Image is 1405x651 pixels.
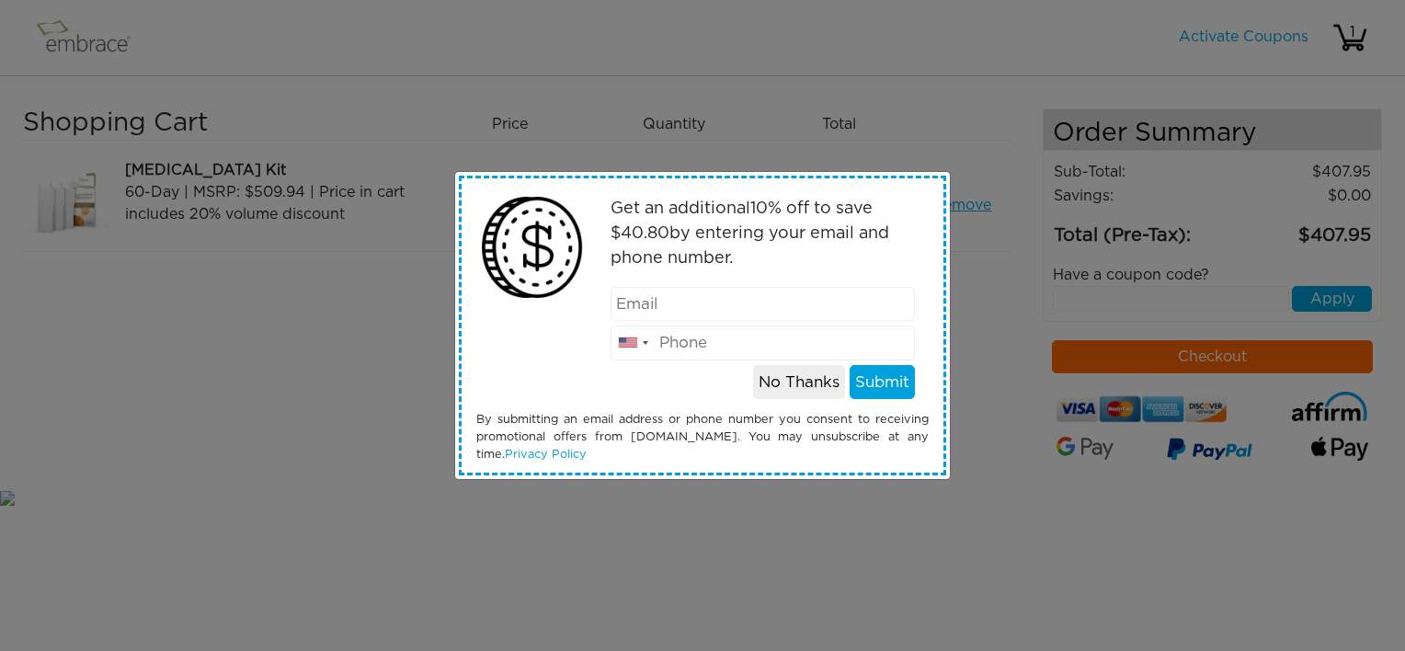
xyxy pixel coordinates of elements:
a: Privacy Policy [505,449,587,461]
button: No Thanks [753,365,845,400]
p: Get an additional % off to save $ by entering your email and phone number. [611,197,916,271]
input: Phone [611,325,916,360]
span: 10 [750,200,768,217]
img: money2.png [472,188,592,308]
input: Email [611,287,916,322]
button: Submit [850,365,915,400]
span: 40.80 [621,225,669,242]
div: By submitting an email address or phone number you consent to receiving promotional offers from [... [463,411,942,464]
div: United States: +1 [611,326,654,360]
